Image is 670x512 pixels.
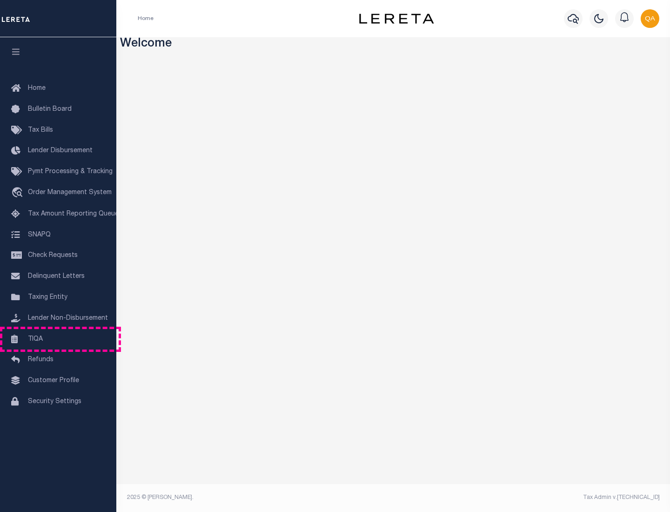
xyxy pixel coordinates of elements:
[28,168,113,175] span: Pymt Processing & Tracking
[28,398,81,405] span: Security Settings
[120,493,394,502] div: 2025 © [PERSON_NAME].
[28,273,85,280] span: Delinquent Letters
[138,14,154,23] li: Home
[11,187,26,199] i: travel_explore
[641,9,659,28] img: svg+xml;base64,PHN2ZyB4bWxucz0iaHR0cDovL3d3dy53My5vcmcvMjAwMC9zdmciIHBvaW50ZXItZXZlbnRzPSJub25lIi...
[28,231,51,238] span: SNAPQ
[28,315,108,322] span: Lender Non-Disbursement
[28,85,46,92] span: Home
[28,294,67,301] span: Taxing Entity
[120,37,667,52] h3: Welcome
[28,252,78,259] span: Check Requests
[359,13,434,24] img: logo-dark.svg
[28,211,119,217] span: Tax Amount Reporting Queue
[400,493,660,502] div: Tax Admin v.[TECHNICAL_ID]
[28,127,53,134] span: Tax Bills
[28,189,112,196] span: Order Management System
[28,336,43,342] span: TIQA
[28,377,79,384] span: Customer Profile
[28,148,93,154] span: Lender Disbursement
[28,106,72,113] span: Bulletin Board
[28,357,54,363] span: Refunds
